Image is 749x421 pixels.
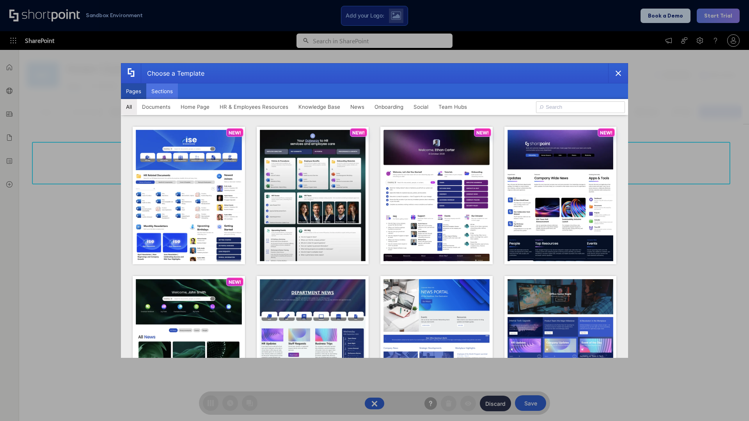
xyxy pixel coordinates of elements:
[369,99,408,115] button: Onboarding
[146,83,178,99] button: Sections
[229,279,241,285] p: NEW!
[352,130,365,136] p: NEW!
[215,99,293,115] button: HR & Employees Resources
[176,99,215,115] button: Home Page
[345,99,369,115] button: News
[229,130,241,136] p: NEW!
[408,99,433,115] button: Social
[121,63,628,358] div: template selector
[710,384,749,421] iframe: Chat Widget
[476,130,489,136] p: NEW!
[293,99,345,115] button: Knowledge Base
[141,64,204,83] div: Choose a Template
[121,99,137,115] button: All
[536,101,625,113] input: Search
[433,99,472,115] button: Team Hubs
[600,130,612,136] p: NEW!
[137,99,176,115] button: Documents
[121,83,146,99] button: Pages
